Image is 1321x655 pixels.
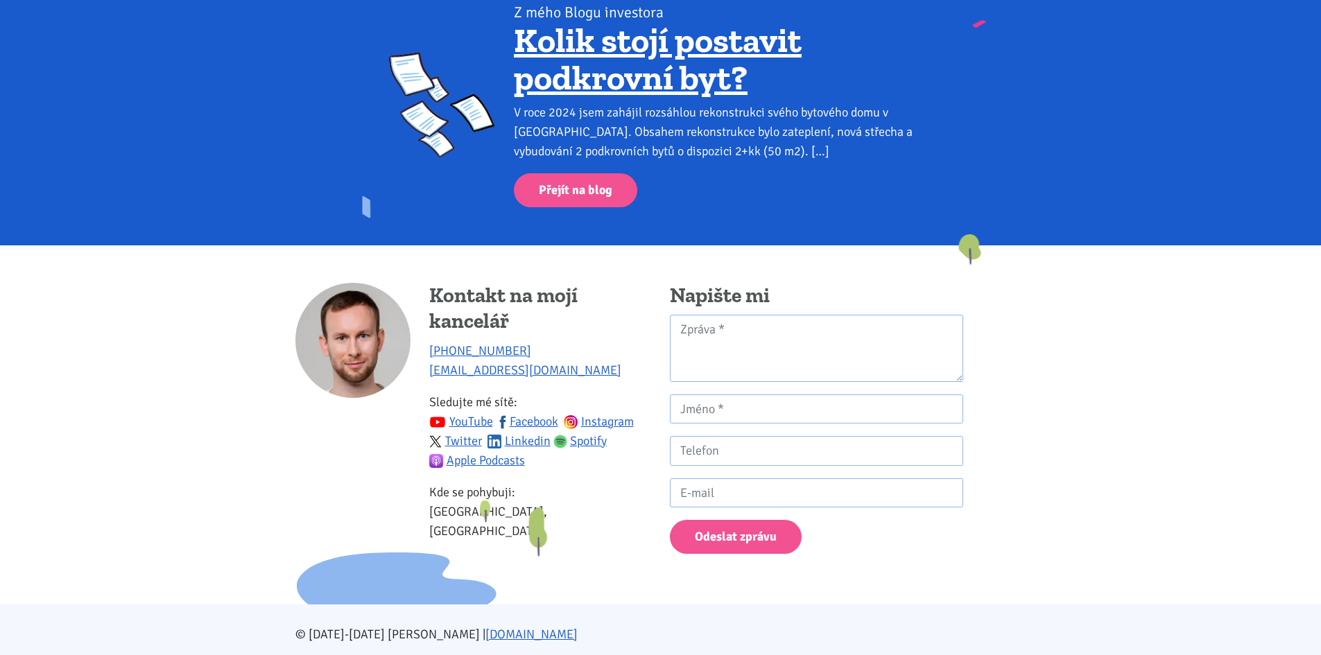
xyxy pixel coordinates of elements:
img: twitter.svg [429,435,442,448]
button: Odeslat zprávu [670,520,802,554]
input: Telefon [670,436,963,466]
img: youtube.svg [429,414,446,430]
a: Twitter [429,433,482,448]
input: Jméno * [670,394,963,424]
a: Instagram [564,414,634,429]
input: E-mail [670,478,963,508]
div: Z mého Blogu investora [514,3,932,22]
a: YouTube [429,414,493,429]
div: © [DATE]-[DATE] [PERSON_NAME] | [286,625,1035,644]
img: Tomáš Kučera [295,283,411,398]
p: Kde se pohybuji: [GEOGRAPHIC_DATA], [GEOGRAPHIC_DATA] [429,482,651,541]
img: spotify.png [553,435,567,448]
a: Facebook [496,414,558,429]
img: apple-podcasts.png [429,454,443,468]
form: Kontaktní formulář [670,315,963,554]
h4: Kontakt na mojí kancelář [429,283,651,335]
a: [DOMAIN_NAME] [485,627,578,642]
a: Linkedin [487,433,551,448]
h4: Napište mi [670,283,963,309]
a: Apple Podcasts [429,453,525,468]
a: Přejít na blog [514,173,637,207]
img: fb.svg [496,415,510,429]
p: Sledujte mé sítě: [429,392,651,470]
a: Spotify [553,433,607,448]
a: [EMAIL_ADDRESS][DOMAIN_NAME] [429,363,621,378]
img: ig.svg [564,415,578,429]
img: linkedin.svg [487,435,501,448]
div: V roce 2024 jsem zahájil rozsáhlou rekonstrukci svého bytového domu v [GEOGRAPHIC_DATA]. Obsahem ... [514,103,932,161]
a: Kolik stojí postavit podkrovní byt? [514,19,802,98]
a: [PHONE_NUMBER] [429,343,531,358]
